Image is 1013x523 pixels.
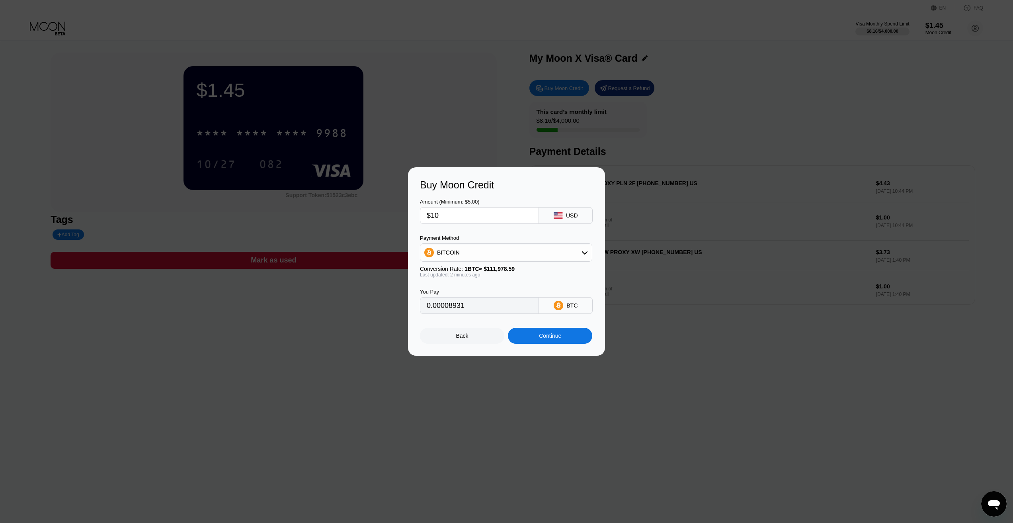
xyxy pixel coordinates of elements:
div: Amount (Minimum: $5.00) [420,199,539,205]
div: USD [566,212,578,219]
input: $0.00 [427,208,532,223]
div: Back [456,333,468,339]
div: You Pay [420,289,539,295]
div: Payment Method [420,235,592,241]
div: BITCOIN [420,245,592,261]
div: BITCOIN [437,249,460,256]
div: Buy Moon Credit [420,179,593,191]
div: Back [420,328,504,344]
iframe: Кнопка запуска окна обмена сообщениями [981,491,1007,517]
div: Conversion Rate: [420,266,592,272]
div: Last updated: 2 minutes ago [420,272,592,278]
div: BTC [566,302,578,309]
div: Continue [539,333,561,339]
span: 1 BTC ≈ $111,978.59 [465,266,515,272]
div: Continue [508,328,592,344]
